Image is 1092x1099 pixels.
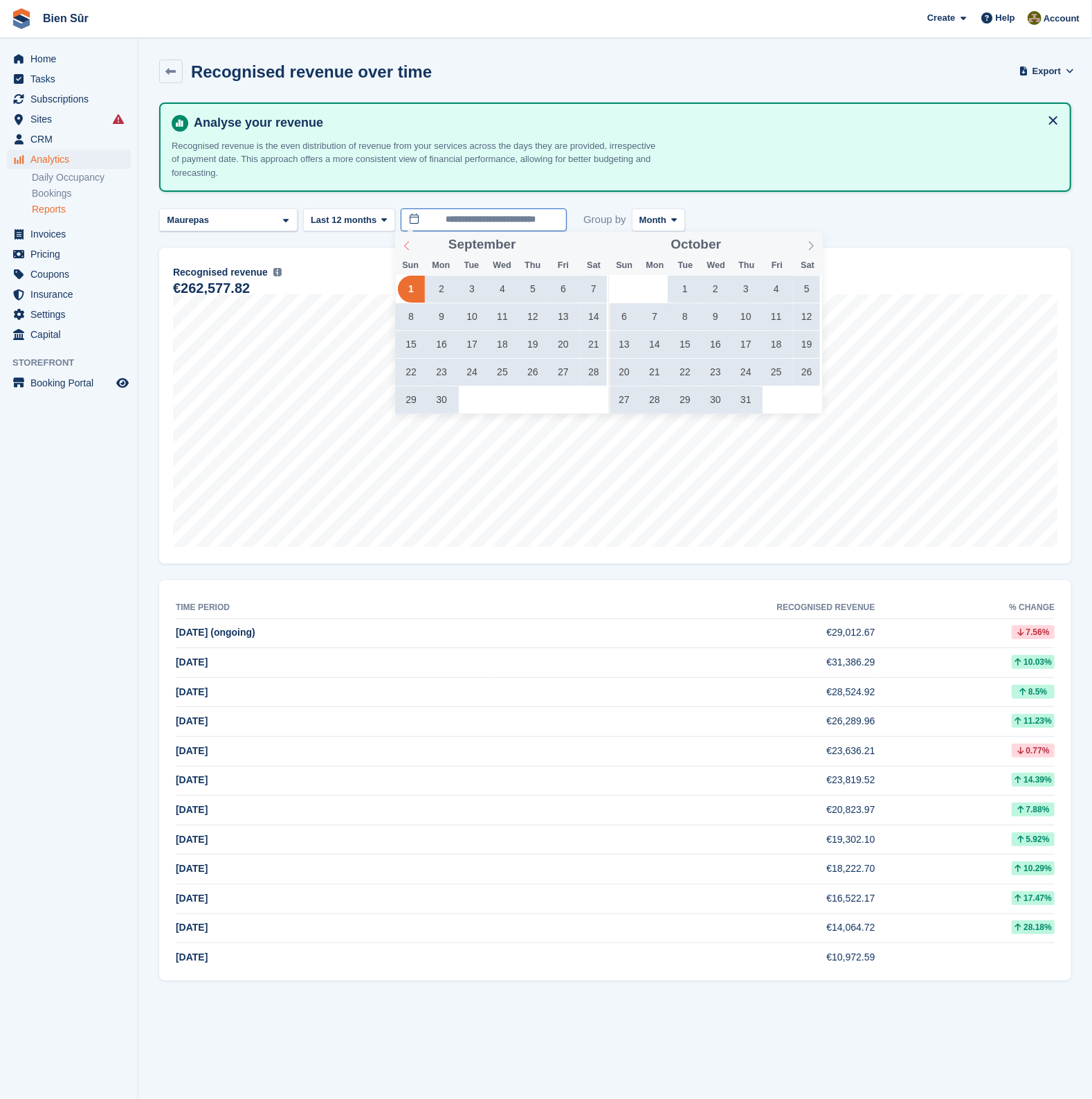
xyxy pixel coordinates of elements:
[549,303,576,330] span: September 13, 2024
[732,386,759,413] span: October 31, 2024
[398,386,425,413] span: September 29, 2024
[520,303,547,330] span: September 12, 2024
[459,331,486,358] span: September 17, 2024
[459,276,486,303] span: September 3, 2024
[763,331,790,358] span: October 18, 2024
[176,893,208,904] span: [DATE]
[489,359,516,386] span: September 25, 2024
[641,386,668,413] span: October 28, 2024
[641,303,668,330] span: October 7, 2024
[191,62,432,81] h2: Recognised revenue over time
[520,331,547,358] span: September 19, 2024
[1012,803,1055,816] div: 7.88%
[1012,920,1055,934] div: 28.18%
[176,627,255,638] span: [DATE] (ongoing)
[395,261,426,270] span: Sun
[489,648,875,678] td: €31,386.29
[176,656,208,668] span: [DATE]
[763,359,790,386] span: October 25, 2024
[516,238,560,252] input: Year
[7,109,131,129] a: menu
[7,285,131,304] a: menu
[721,238,765,252] input: Year
[30,373,113,393] span: Booking Portal
[176,774,208,785] span: [DATE]
[671,276,698,303] span: October 1, 2024
[1012,891,1055,905] div: 17.47%
[927,11,955,25] span: Create
[1032,64,1061,78] span: Export
[489,303,516,330] span: September 11, 2024
[176,715,208,726] span: [DATE]
[641,359,668,386] span: October 21, 2024
[489,737,875,767] td: €23,636.21
[702,359,729,386] span: October 23, 2024
[1012,685,1055,699] div: 8.5%
[792,261,823,270] span: Sat
[7,150,131,169] a: menu
[732,359,759,386] span: October 24, 2024
[188,115,1059,131] h4: Analyse your revenue
[1022,60,1072,82] button: Export
[428,359,455,386] span: September 23, 2024
[875,597,1055,619] th: % change
[7,373,131,393] a: menu
[489,707,875,737] td: €26,289.96
[1012,861,1055,875] div: 10.29%
[7,89,131,109] a: menu
[489,618,875,648] td: €29,012.67
[459,359,486,386] span: September 24, 2024
[641,331,668,358] span: October 14, 2024
[487,261,518,270] span: Wed
[428,386,455,413] span: September 30, 2024
[609,261,639,270] span: Sun
[1044,12,1080,26] span: Account
[398,276,425,303] span: September 1, 2024
[7,129,131,149] a: menu
[489,913,875,943] td: €14,064.72
[489,943,875,972] td: €10,972.59
[702,303,729,330] span: October 9, 2024
[549,276,576,303] span: September 6, 2024
[489,825,875,855] td: €19,302.10
[11,8,32,29] img: stora-icon-8386f47178a22dfd0bd8f6a31ec36ba5ce8667c1dd55bd0f319d3a0aa187defe.svg
[30,49,113,69] span: Home
[12,356,138,370] span: Storefront
[30,325,113,344] span: Capital
[793,359,820,386] span: October 26, 2024
[671,238,721,251] span: October
[583,208,626,231] span: Group by
[30,69,113,89] span: Tasks
[7,69,131,89] a: menu
[30,150,113,169] span: Analytics
[32,203,131,216] a: Reports
[549,359,576,386] span: September 27, 2024
[520,276,547,303] span: September 5, 2024
[489,766,875,796] td: €23,819.52
[459,303,486,330] span: September 10, 2024
[489,855,875,884] td: €18,222.70
[30,129,113,149] span: CRM
[428,303,455,330] span: September 9, 2024
[7,325,131,344] a: menu
[428,276,455,303] span: September 2, 2024
[580,359,607,386] span: September 28, 2024
[1028,11,1041,25] img: Matthieu Burnand
[702,386,729,413] span: October 30, 2024
[580,276,607,303] span: September 7, 2024
[763,303,790,330] span: October 11, 2024
[763,276,790,303] span: October 4, 2024
[489,796,875,825] td: €20,823.97
[1012,773,1055,787] div: 14.39%
[671,331,698,358] span: October 15, 2024
[426,261,456,270] span: Mon
[732,331,759,358] span: October 17, 2024
[793,331,820,358] span: October 19, 2024
[30,305,113,324] span: Settings
[671,303,698,330] span: October 8, 2024
[176,922,208,933] span: [DATE]
[518,261,548,270] span: Thu
[639,261,670,270] span: Mon
[7,244,131,264] a: menu
[7,305,131,324] a: menu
